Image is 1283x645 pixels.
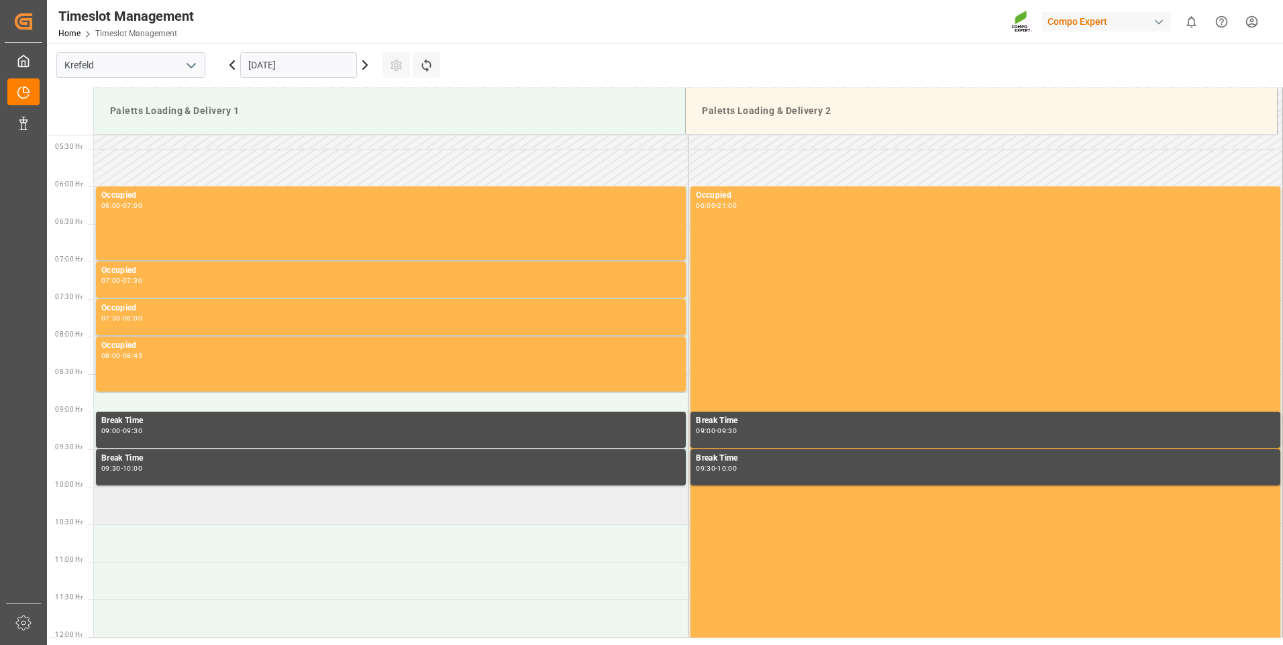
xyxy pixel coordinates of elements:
[55,368,83,375] span: 08:30 Hr
[121,202,123,209] div: -
[240,52,357,78] input: DD.MM.YYYY
[58,6,194,26] div: Timeslot Management
[55,631,83,638] span: 12:00 Hr
[101,428,121,434] div: 09:00
[123,278,142,284] div: 07:30
[55,518,83,526] span: 10:30 Hr
[55,481,83,488] span: 10:00 Hr
[101,315,121,321] div: 07:30
[123,428,142,434] div: 09:30
[696,202,715,209] div: 06:00
[101,414,680,428] div: Break Time
[123,353,142,359] div: 08:45
[55,218,83,225] span: 06:30 Hr
[56,52,205,78] input: Type to search/select
[55,443,83,451] span: 09:30 Hr
[121,353,123,359] div: -
[1042,9,1176,34] button: Compo Expert
[1207,7,1237,37] button: Help Center
[101,339,680,353] div: Occupied
[101,465,121,471] div: 09:30
[101,189,680,202] div: Occupied
[101,353,121,359] div: 08:00
[55,293,83,300] span: 07:30 Hr
[55,406,83,413] span: 09:00 Hr
[55,143,83,150] span: 05:30 Hr
[101,202,121,209] div: 06:00
[696,452,1275,465] div: Break Time
[101,264,680,278] div: Occupied
[121,428,123,434] div: -
[696,189,1275,202] div: Occupied
[717,202,737,209] div: 21:00
[717,428,737,434] div: 09:30
[101,452,680,465] div: Break Time
[55,180,83,188] span: 06:00 Hr
[101,302,680,315] div: Occupied
[55,556,83,563] span: 11:00 Hr
[715,428,717,434] div: -
[696,414,1275,428] div: Break Time
[55,593,83,601] span: 11:30 Hr
[123,315,142,321] div: 08:00
[121,278,123,284] div: -
[1011,10,1033,34] img: Screenshot%202023-09-29%20at%2010.02.21.png_1712312052.png
[101,278,121,284] div: 07:00
[123,465,142,471] div: 10:00
[697,99,1266,123] div: Paletts Loading & Delivery 2
[715,202,717,209] div: -
[105,99,674,123] div: Paletts Loading & Delivery 1
[1042,12,1171,32] div: Compo Expert
[55,331,83,338] span: 08:00 Hr
[715,465,717,471] div: -
[696,465,715,471] div: 09:30
[123,202,142,209] div: 07:00
[55,255,83,263] span: 07:00 Hr
[121,315,123,321] div: -
[1176,7,1207,37] button: show 0 new notifications
[717,465,737,471] div: 10:00
[696,428,715,434] div: 09:00
[121,465,123,471] div: -
[181,55,201,76] button: open menu
[58,29,81,38] a: Home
